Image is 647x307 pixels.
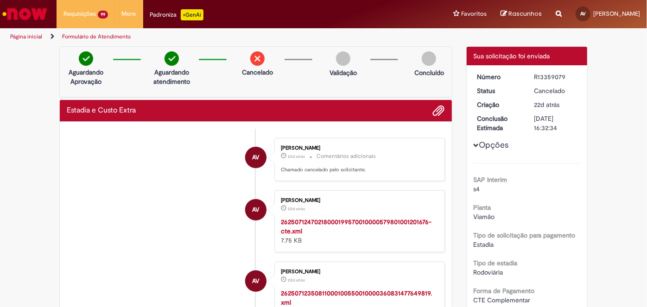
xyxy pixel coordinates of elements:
[281,269,435,275] div: [PERSON_NAME]
[250,51,265,66] img: remove.png
[181,9,203,20] p: +GenAi
[98,11,108,19] span: 99
[330,68,357,77] p: Validação
[252,270,259,292] span: AV
[474,259,518,267] b: Tipo de estadia
[245,270,266,292] div: ANDERSON VASCONCELOS
[474,240,494,249] span: Estadia
[534,114,577,132] div: [DATE] 16:32:34
[501,10,542,19] a: Rascunhos
[79,51,93,66] img: check-circle-green.png
[122,9,136,19] span: More
[474,213,495,221] span: Viamão
[1,5,49,23] img: ServiceNow
[281,198,435,203] div: [PERSON_NAME]
[534,100,577,109] div: 06/08/2025 11:32:30
[281,145,435,151] div: [PERSON_NAME]
[508,9,542,18] span: Rascunhos
[149,68,194,86] p: Aguardando atendimento
[534,100,559,109] span: 22d atrás
[474,203,491,212] b: Planta
[252,146,259,169] span: AV
[7,28,425,45] ul: Trilhas de página
[474,185,480,193] span: s4
[252,199,259,221] span: AV
[414,68,444,77] p: Concluído
[534,86,577,95] div: Cancelado
[288,277,305,283] time: 06/08/2025 11:30:00
[10,33,42,40] a: Página inicial
[580,11,586,17] span: AV
[281,217,435,245] div: 7.75 KB
[63,68,108,86] p: Aguardando Aprovação
[288,206,305,212] time: 06/08/2025 11:30:08
[245,147,266,168] div: ANDERSON VASCONCELOS
[288,277,305,283] span: 22d atrás
[470,72,527,81] dt: Número
[288,154,305,159] time: 06/08/2025 11:37:24
[470,100,527,109] dt: Criação
[474,268,503,276] span: Rodoviária
[474,231,576,239] b: Tipo de solicitação para pagamento
[433,105,445,117] button: Adicionar anexos
[150,9,203,20] div: Padroniza
[317,152,376,160] small: Comentários adicionais
[67,107,136,115] h2: Estadia e Custo Extra Histórico de tíquete
[165,51,179,66] img: check-circle-green.png
[336,51,350,66] img: img-circle-grey.png
[474,296,531,304] span: CTE Complementar
[245,199,266,220] div: ANDERSON VASCONCELOS
[62,33,131,40] a: Formulário de Atendimento
[470,114,527,132] dt: Conclusão Estimada
[288,154,305,159] span: 22d atrás
[288,206,305,212] span: 22d atrás
[470,86,527,95] dt: Status
[242,68,273,77] p: Cancelado
[422,51,436,66] img: img-circle-grey.png
[474,175,507,184] b: SAP Interim
[593,10,640,18] span: [PERSON_NAME]
[281,166,435,174] p: Chamado cancelado pelo solicitante.
[63,9,96,19] span: Requisições
[474,52,550,60] span: Sua solicitação foi enviada
[474,287,535,295] b: Forma de Pagamento
[534,72,577,81] div: R13359079
[281,218,431,235] a: 26250712470218000199570010000579801001201676-cte.xml
[461,9,487,19] span: Favoritos
[281,289,432,307] a: 26250712350811000100550010000360831477649819.xml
